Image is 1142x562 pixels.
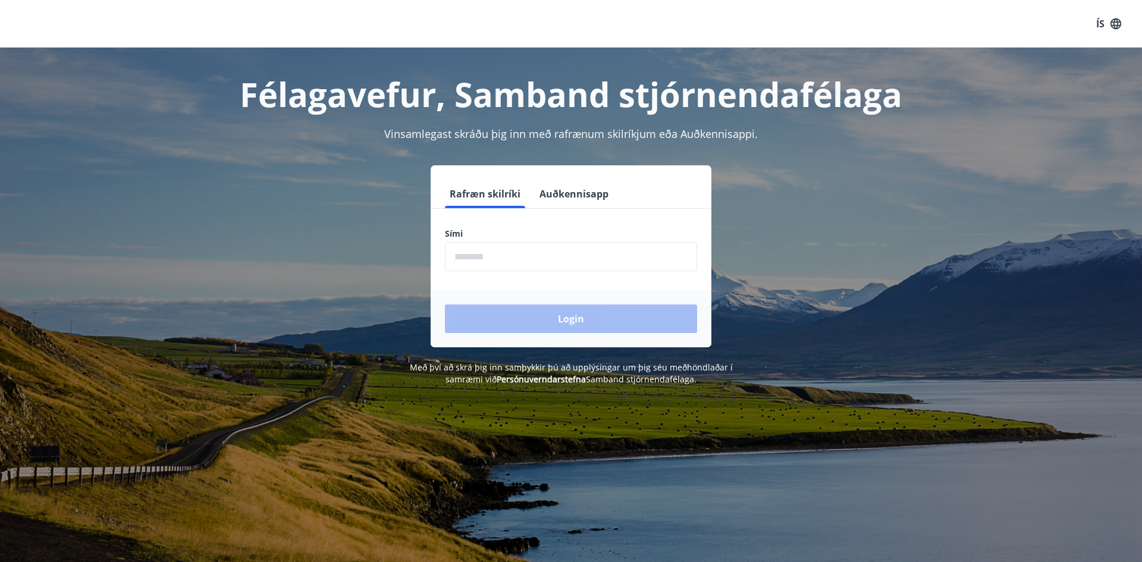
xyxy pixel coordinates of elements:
a: Persónuverndarstefna [497,373,586,385]
span: Vinsamlegast skráðu þig inn með rafrænum skilríkjum eða Auðkennisappi. [384,127,758,141]
button: ÍS [1090,13,1128,34]
span: Með því að skrá þig inn samþykkir þú að upplýsingar um þig séu meðhöndlaðar í samræmi við Samband... [410,362,733,385]
button: Auðkennisapp [535,180,613,208]
label: Sími [445,228,697,240]
h1: Félagavefur, Samband stjórnendafélaga [157,71,985,117]
button: Rafræn skilríki [445,180,525,208]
